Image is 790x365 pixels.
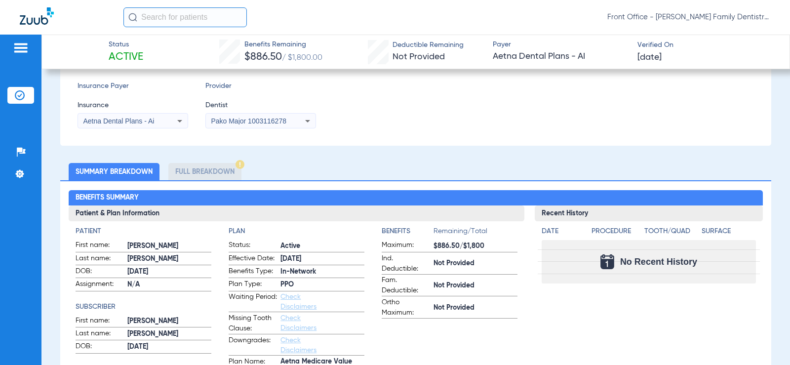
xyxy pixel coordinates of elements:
[127,342,211,352] span: [DATE]
[236,160,244,169] img: Hazard
[205,81,316,91] span: Provider
[382,226,434,237] h4: Benefits
[280,337,316,354] a: Check Disclaimers
[76,253,124,265] span: Last name:
[76,341,124,353] span: DOB:
[127,254,211,264] span: [PERSON_NAME]
[127,329,211,339] span: [PERSON_NAME]
[592,226,640,240] app-breakdown-title: Procedure
[128,13,137,22] img: Search Icon
[76,279,124,291] span: Assignment:
[127,241,211,251] span: [PERSON_NAME]
[127,267,211,277] span: [DATE]
[600,254,614,269] img: Calendar
[535,205,762,221] h3: Recent History
[69,163,159,180] li: Summary Breakdown
[382,226,434,240] app-breakdown-title: Benefits
[493,40,629,50] span: Payer
[644,226,698,237] h4: Tooth/Quad
[434,258,517,269] span: Not Provided
[229,266,277,278] span: Benefits Type:
[76,226,211,237] h4: Patient
[393,52,445,61] span: Not Provided
[244,40,322,50] span: Benefits Remaining
[620,257,697,267] span: No Recent History
[76,328,124,340] span: Last name:
[637,51,662,64] span: [DATE]
[69,190,762,206] h2: Benefits Summary
[211,117,286,125] span: Pako Major 1003116278
[741,318,790,365] iframe: Chat Widget
[702,226,755,240] app-breakdown-title: Surface
[13,42,29,54] img: hamburger-icon
[229,292,277,312] span: Waiting Period:
[123,7,247,27] input: Search for patients
[607,12,770,22] span: Front Office - [PERSON_NAME] Family Dentistry
[229,240,277,252] span: Status:
[280,315,316,331] a: Check Disclaimers
[637,40,774,50] span: Verified On
[280,280,364,290] span: PPO
[280,293,316,310] a: Check Disclaimers
[127,280,211,290] span: N/A
[109,50,143,64] span: Active
[280,254,364,264] span: [DATE]
[205,100,316,111] span: Dentist
[434,281,517,291] span: Not Provided
[280,241,364,251] span: Active
[168,163,241,180] li: Full Breakdown
[393,40,464,50] span: Deductible Remaining
[280,267,364,277] span: In-Network
[83,117,154,125] span: Aetna Dental Plans - Ai
[434,303,517,313] span: Not Provided
[127,316,211,326] span: [PERSON_NAME]
[592,226,640,237] h4: Procedure
[69,205,524,221] h3: Patient & Plan Information
[382,240,430,252] span: Maximum:
[20,7,54,25] img: Zuub Logo
[229,253,277,265] span: Effective Date:
[109,40,143,50] span: Status
[382,275,430,296] span: Fam. Deductible:
[78,100,188,111] span: Insurance
[542,226,583,237] h4: Date
[229,335,277,355] span: Downgrades:
[382,253,430,274] span: Ind. Deductible:
[76,266,124,278] span: DOB:
[434,241,517,251] span: $886.50/$1,800
[702,226,755,237] h4: Surface
[493,50,629,63] span: Aetna Dental Plans - AI
[244,52,282,62] span: $886.50
[282,54,322,62] span: / $1,800.00
[542,226,583,240] app-breakdown-title: Date
[434,226,517,240] span: Remaining/Total
[229,226,364,237] h4: Plan
[644,226,698,240] app-breakdown-title: Tooth/Quad
[229,279,277,291] span: Plan Type:
[78,81,188,91] span: Insurance Payer
[76,302,211,312] h4: Subscriber
[76,316,124,327] span: First name:
[229,313,277,334] span: Missing Tooth Clause:
[76,240,124,252] span: First name:
[382,297,430,318] span: Ortho Maximum:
